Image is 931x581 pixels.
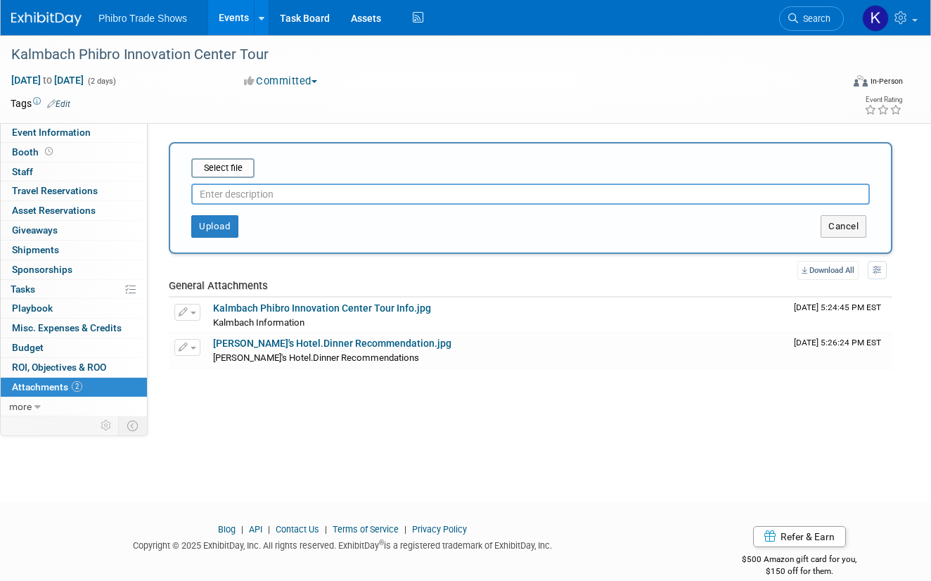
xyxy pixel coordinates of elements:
a: Shipments [1,241,147,260]
div: $150 off for them. [695,566,903,577]
a: Playbook [1,299,147,318]
span: Tasks [11,283,35,295]
td: Personalize Event Tab Strip [94,416,119,435]
div: $500 Amazon gift card for you, [695,544,903,577]
div: Event Format [772,73,904,94]
div: In-Person [870,76,903,87]
a: API [249,524,262,535]
a: more [1,397,147,416]
a: Terms of Service [333,524,399,535]
a: Attachments2 [1,378,147,397]
span: Budget [12,342,44,353]
span: | [321,524,330,535]
a: Budget [1,338,147,357]
a: Event Information [1,123,147,142]
span: [DATE] [DATE] [11,74,84,87]
div: Kalmbach Phibro Innovation Center Tour [6,42,827,68]
a: Asset Reservations [1,201,147,220]
span: Upload Timestamp [794,302,881,312]
td: Upload Timestamp [788,333,892,368]
a: Tasks [1,280,147,299]
button: Cancel [821,215,866,238]
span: Shipments [12,244,59,255]
button: Upload [191,215,238,238]
span: more [9,401,32,412]
sup: ® [379,539,384,547]
span: Kalmbach Information [213,317,304,328]
span: Playbook [12,302,53,314]
span: Search [798,13,830,24]
span: Asset Reservations [12,205,96,216]
span: Misc. Expenses & Credits [12,322,122,333]
div: Event Rating [864,96,902,103]
a: Blog [218,524,236,535]
span: Booth not reserved yet [42,146,56,157]
span: | [238,524,247,535]
a: Search [779,6,844,31]
a: Booth [1,143,147,162]
img: Format-Inperson.png [854,75,868,87]
img: ExhibitDay [11,12,82,26]
span: | [264,524,274,535]
span: Sponsorships [12,264,72,275]
span: to [41,75,54,86]
img: Karol Ehmen [862,5,889,32]
a: Download All [797,261,859,280]
td: Upload Timestamp [788,298,892,333]
span: ROI, Objectives & ROO [12,362,106,373]
span: Upload Timestamp [794,338,881,347]
span: 2 [72,381,82,392]
td: Tags [11,96,70,110]
a: Staff [1,162,147,181]
td: Toggle Event Tabs [119,416,148,435]
a: Kalmbach Phibro Innovation Center Tour Info.jpg [213,302,431,314]
span: Staff [12,166,33,177]
a: Giveaways [1,221,147,240]
a: Sponsorships [1,260,147,279]
a: Contact Us [276,524,319,535]
span: Event Information [12,127,91,138]
span: | [401,524,410,535]
span: [PERSON_NAME]'s Hotel.Dinner Recommendations [213,352,419,363]
a: Privacy Policy [412,524,467,535]
button: Committed [239,74,323,89]
a: Travel Reservations [1,181,147,200]
div: Copyright © 2025 ExhibitDay, Inc. All rights reserved. ExhibitDay is a registered trademark of Ex... [11,536,674,552]
span: Travel Reservations [12,185,98,196]
span: Booth [12,146,56,158]
input: Enter description [191,184,870,205]
a: Refer & Earn [753,526,846,547]
span: General Attachments [169,279,268,292]
span: Attachments [12,381,82,392]
span: Giveaways [12,224,58,236]
a: ROI, Objectives & ROO [1,358,147,377]
a: [PERSON_NAME]'s Hotel.Dinner Recommendation.jpg [213,338,451,349]
span: (2 days) [86,77,116,86]
a: Misc. Expenses & Credits [1,319,147,338]
span: Phibro Trade Shows [98,13,187,24]
a: Edit [47,99,70,109]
